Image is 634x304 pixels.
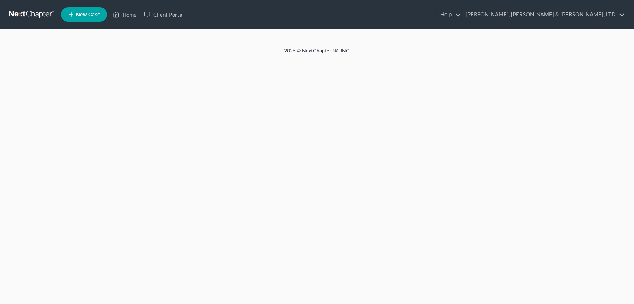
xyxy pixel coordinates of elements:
a: Home [109,8,140,21]
new-legal-case-button: New Case [61,7,107,22]
div: 2025 © NextChapterBK, INC [110,47,524,60]
a: Client Portal [140,8,187,21]
a: Help [437,8,461,21]
a: [PERSON_NAME], [PERSON_NAME] & [PERSON_NAME], LTD [462,8,625,21]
